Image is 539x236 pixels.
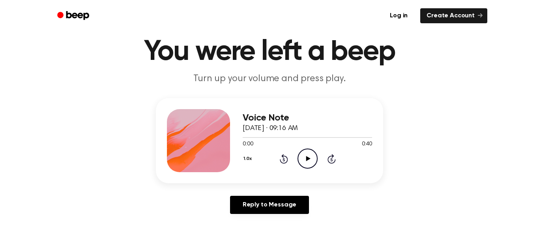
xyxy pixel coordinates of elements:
[243,140,253,149] span: 0:00
[420,8,487,23] a: Create Account
[362,140,372,149] span: 0:40
[243,125,298,132] span: [DATE] · 09:16 AM
[243,113,372,123] h3: Voice Note
[118,72,421,85] p: Turn up your volume and press play.
[52,8,96,24] a: Beep
[382,7,415,25] a: Log in
[230,196,309,214] a: Reply to Message
[67,38,472,66] h1: You were left a beep
[243,152,255,165] button: 1.0x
